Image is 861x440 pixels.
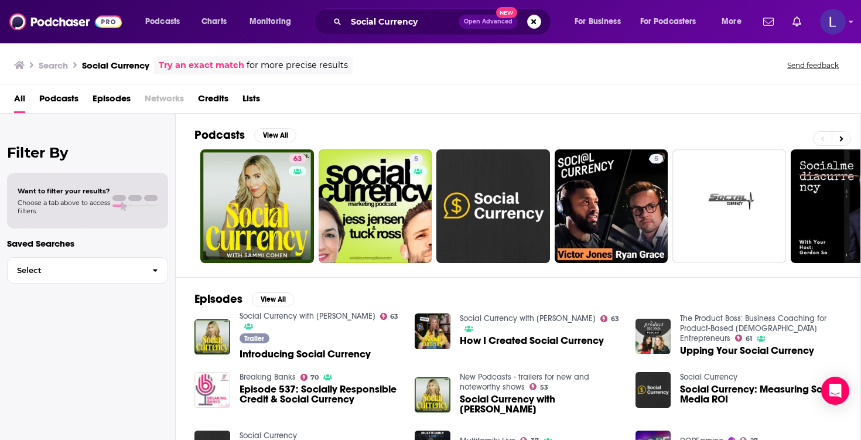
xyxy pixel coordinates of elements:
[414,154,418,165] span: 5
[325,8,562,35] div: Search podcasts, credits, & more...
[14,89,25,113] a: All
[680,313,826,343] a: The Product Boss: Business Coaching for Product-Based Female Entrepreneurs
[300,374,319,381] a: 70
[680,384,842,404] a: Social Currency: Measuring Social Media ROI
[460,394,621,414] span: Social Currency with [PERSON_NAME]
[82,60,149,71] h3: Social Currency
[194,12,234,31] a: Charts
[415,313,450,349] img: How I Created Social Currency
[460,313,596,323] a: Social Currency with Sammi Cohen
[575,13,621,30] span: For Business
[821,377,849,405] div: Open Intercom Messenger
[735,335,752,342] a: 61
[633,12,713,31] button: open menu
[8,267,143,274] span: Select
[293,154,302,165] span: 63
[18,187,110,195] span: Want to filter your results?
[464,19,512,25] span: Open Advanced
[654,154,658,165] span: 5
[460,394,621,414] a: Social Currency with Sammi Cohen
[460,372,589,392] a: New Podcasts - trailers for new and noteworthy shows
[496,7,517,18] span: New
[640,13,696,30] span: For Podcasters
[390,314,398,319] span: 63
[200,149,314,263] a: 63
[194,292,242,306] h2: Episodes
[540,385,548,390] span: 53
[244,335,264,342] span: Trailer
[252,292,294,306] button: View All
[39,60,68,71] h3: Search
[635,372,671,408] img: Social Currency: Measuring Social Media ROI
[746,336,752,342] span: 61
[250,13,291,30] span: Monitoring
[241,12,306,31] button: open menu
[600,315,619,322] a: 63
[240,311,375,321] a: Social Currency with Sammi Cohen
[415,377,450,413] img: Social Currency with Sammi Cohen
[7,144,168,161] h2: Filter By
[566,12,635,31] button: open menu
[460,336,604,346] a: How I Created Social Currency
[240,384,401,404] a: Episode 537: Socially Responsible Credit & Social Currency
[39,89,78,113] a: Podcasts
[159,59,244,72] a: Try an exact match
[93,89,131,113] a: Episodes
[201,13,227,30] span: Charts
[137,12,195,31] button: open menu
[240,372,296,382] a: Breaking Banks
[346,12,459,31] input: Search podcasts, credits, & more...
[650,154,663,163] a: 5
[722,13,742,30] span: More
[713,12,756,31] button: open menu
[758,12,778,32] a: Show notifications dropdown
[310,375,319,380] span: 70
[194,372,230,408] img: Episode 537: Socially Responsible Credit & Social Currency
[194,128,245,142] h2: Podcasts
[7,238,168,249] p: Saved Searches
[198,89,228,113] a: Credits
[788,12,806,32] a: Show notifications dropdown
[635,319,671,354] img: Upping Your Social Currency
[319,149,432,263] a: 5
[409,154,423,163] a: 5
[254,128,296,142] button: View All
[194,292,294,306] a: EpisodesView All
[194,319,230,355] img: Introducing Social Currency
[145,89,184,113] span: Networks
[820,9,846,35] button: Show profile menu
[680,372,737,382] a: Social Currency
[459,15,518,29] button: Open AdvancedNew
[242,89,260,113] a: Lists
[555,149,668,263] a: 5
[680,346,814,356] a: Upping Your Social Currency
[18,199,110,215] span: Choose a tab above to access filters.
[380,313,399,320] a: 63
[820,9,846,35] span: Logged in as lily.roark
[9,11,122,33] img: Podchaser - Follow, Share and Rate Podcasts
[145,13,180,30] span: Podcasts
[240,349,371,359] a: Introducing Social Currency
[820,9,846,35] img: User Profile
[7,257,168,284] button: Select
[784,60,842,70] button: Send feedback
[611,316,619,322] span: 63
[529,383,548,390] a: 53
[194,128,296,142] a: PodcastsView All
